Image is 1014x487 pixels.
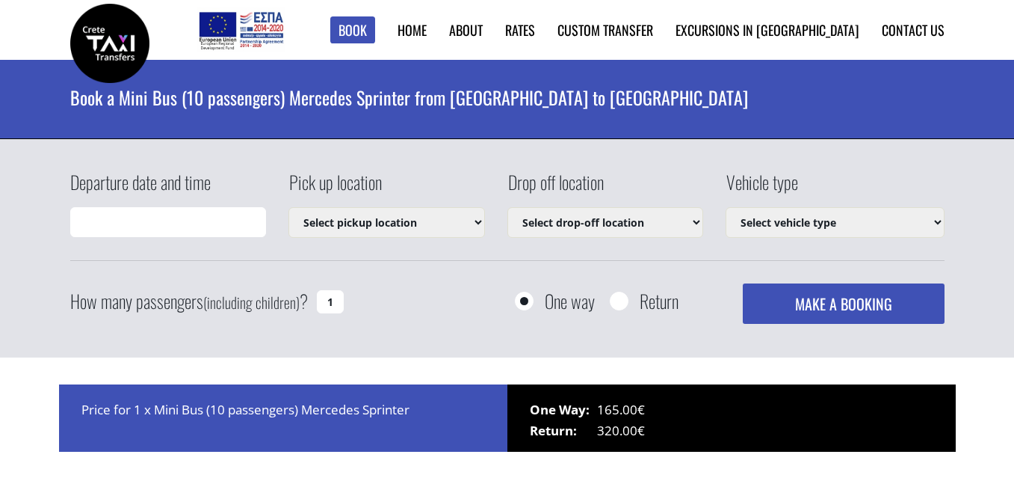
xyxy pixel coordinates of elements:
[70,4,149,83] img: Crete Taxi Transfers | Book a Mini Bus transfer from Heraklion airport to Rethymnon city | Crete ...
[70,34,149,49] a: Crete Taxi Transfers | Book a Mini Bus transfer from Heraklion airport to Rethymnon city | Crete ...
[530,420,597,441] span: Return:
[507,385,956,452] div: 165.00€ 320.00€
[197,7,285,52] img: e-bannersEUERDF180X90.jpg
[70,169,211,207] label: Departure date and time
[70,284,308,320] label: How many passengers ?
[398,20,427,40] a: Home
[505,20,535,40] a: Rates
[726,169,798,207] label: Vehicle type
[70,60,945,135] h1: Book a Mini Bus (10 passengers) Mercedes Sprinter from [GEOGRAPHIC_DATA] to [GEOGRAPHIC_DATA]
[545,292,595,310] label: One way
[882,20,945,40] a: Contact us
[449,20,483,40] a: About
[59,385,507,452] div: Price for 1 x Mini Bus (10 passengers) Mercedes Sprinter
[288,169,382,207] label: Pick up location
[676,20,859,40] a: Excursions in [GEOGRAPHIC_DATA]
[203,291,300,313] small: (including children)
[557,20,653,40] a: Custom Transfer
[330,16,375,44] a: Book
[507,169,604,207] label: Drop off location
[743,284,944,324] button: MAKE A BOOKING
[640,292,678,310] label: Return
[530,399,597,420] span: One Way:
